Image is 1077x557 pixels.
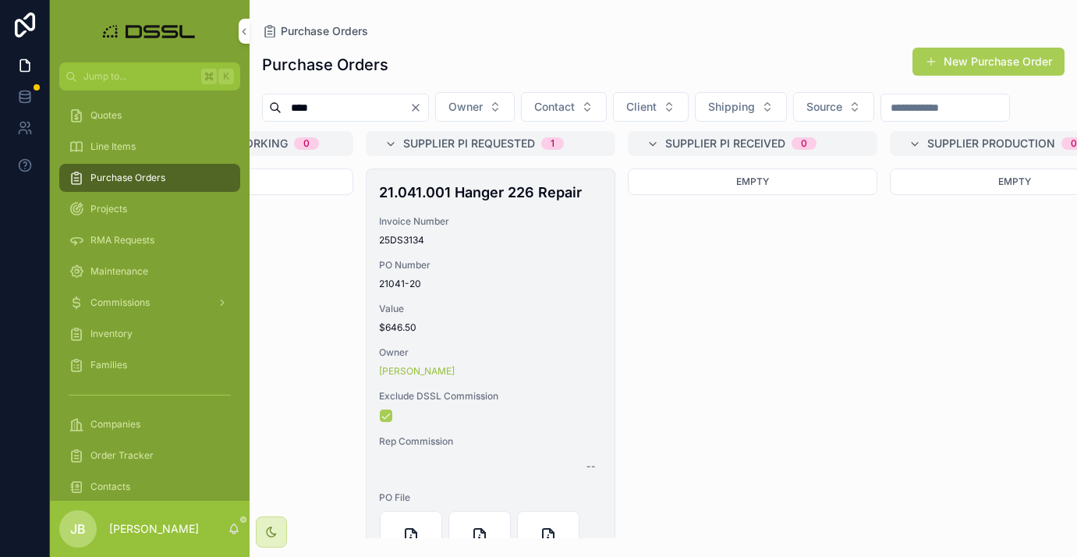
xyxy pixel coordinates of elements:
[70,520,86,538] span: JB
[801,137,807,150] div: 0
[281,23,368,39] span: Purchase Orders
[793,92,874,122] button: Select Button
[665,136,785,151] span: Supplier PI Received
[98,19,202,44] img: App logo
[435,92,515,122] button: Select Button
[90,328,133,340] span: Inventory
[521,92,607,122] button: Select Button
[90,359,127,371] span: Families
[90,449,154,462] span: Order Tracker
[998,176,1031,187] span: Empty
[927,136,1055,151] span: Supplier Production
[403,136,535,151] span: Supplier PI Requested
[695,92,787,122] button: Select Button
[379,215,602,228] span: Invoice Number
[90,109,122,122] span: Quotes
[806,99,842,115] span: Source
[59,410,240,438] a: Companies
[59,62,240,90] button: Jump to...K
[448,99,483,115] span: Owner
[379,390,602,403] span: Exclude DSSL Commission
[59,226,240,254] a: RMA Requests
[551,137,554,150] div: 1
[379,435,602,448] span: Rep Commission
[708,99,755,115] span: Shipping
[262,54,388,76] h1: Purchase Orders
[379,321,602,334] span: $646.50
[613,92,689,122] button: Select Button
[220,70,232,83] span: K
[59,101,240,129] a: Quotes
[90,296,150,309] span: Commissions
[379,259,602,271] span: PO Number
[379,234,602,247] span: 25DS3134
[59,164,240,192] a: Purchase Orders
[262,23,368,39] a: Purchase Orders
[83,70,195,83] span: Jump to...
[90,203,127,215] span: Projects
[379,346,602,359] span: Owner
[736,176,769,187] span: Empty
[59,133,240,161] a: Line Items
[912,48,1065,76] button: New Purchase Order
[90,481,130,493] span: Contacts
[59,289,240,317] a: Commissions
[90,140,136,153] span: Line Items
[50,90,250,501] div: scrollable content
[90,234,154,247] span: RMA Requests
[59,442,240,470] a: Order Tracker
[90,265,148,278] span: Maintenance
[379,365,455,378] a: [PERSON_NAME]
[303,137,310,150] div: 0
[59,195,240,223] a: Projects
[59,320,240,348] a: Inventory
[409,101,428,114] button: Clear
[586,460,596,473] div: --
[59,257,240,286] a: Maintenance
[59,351,240,379] a: Families
[90,172,165,184] span: Purchase Orders
[626,99,657,115] span: Client
[379,182,602,203] h4: 21.041.001 Hanger 226 Repair
[109,521,199,537] p: [PERSON_NAME]
[379,303,602,315] span: Value
[1071,137,1077,150] div: 0
[534,99,575,115] span: Contact
[90,418,140,431] span: Companies
[379,491,602,504] span: PO File
[379,278,602,290] span: 21041-20
[59,473,240,501] a: Contacts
